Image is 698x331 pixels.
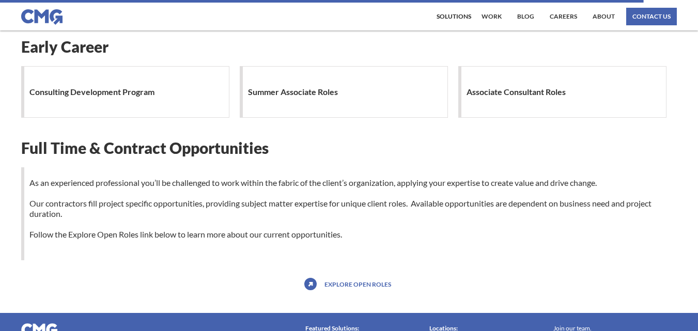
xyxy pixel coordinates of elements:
[21,9,63,25] img: CMG logo in blue.
[437,13,471,20] div: Solutions
[547,8,580,25] a: Careers
[467,82,571,102] h1: Associate Consultant Roles
[632,13,671,20] div: contact us
[248,82,343,102] h1: Summer Associate Roles
[21,37,677,56] h1: Early Career
[590,8,617,25] a: About
[24,178,677,240] p: As an experienced professional you’ll be challenged to work within the fabric of the client’s org...
[29,82,160,102] h1: Consulting Development Program
[304,278,317,290] img: icon with arrow pointing up and to the right.
[21,138,677,157] h1: Full Time & Contract Opportunities
[479,8,504,25] a: work
[322,276,394,292] a: Explore open roles
[515,8,537,25] a: Blog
